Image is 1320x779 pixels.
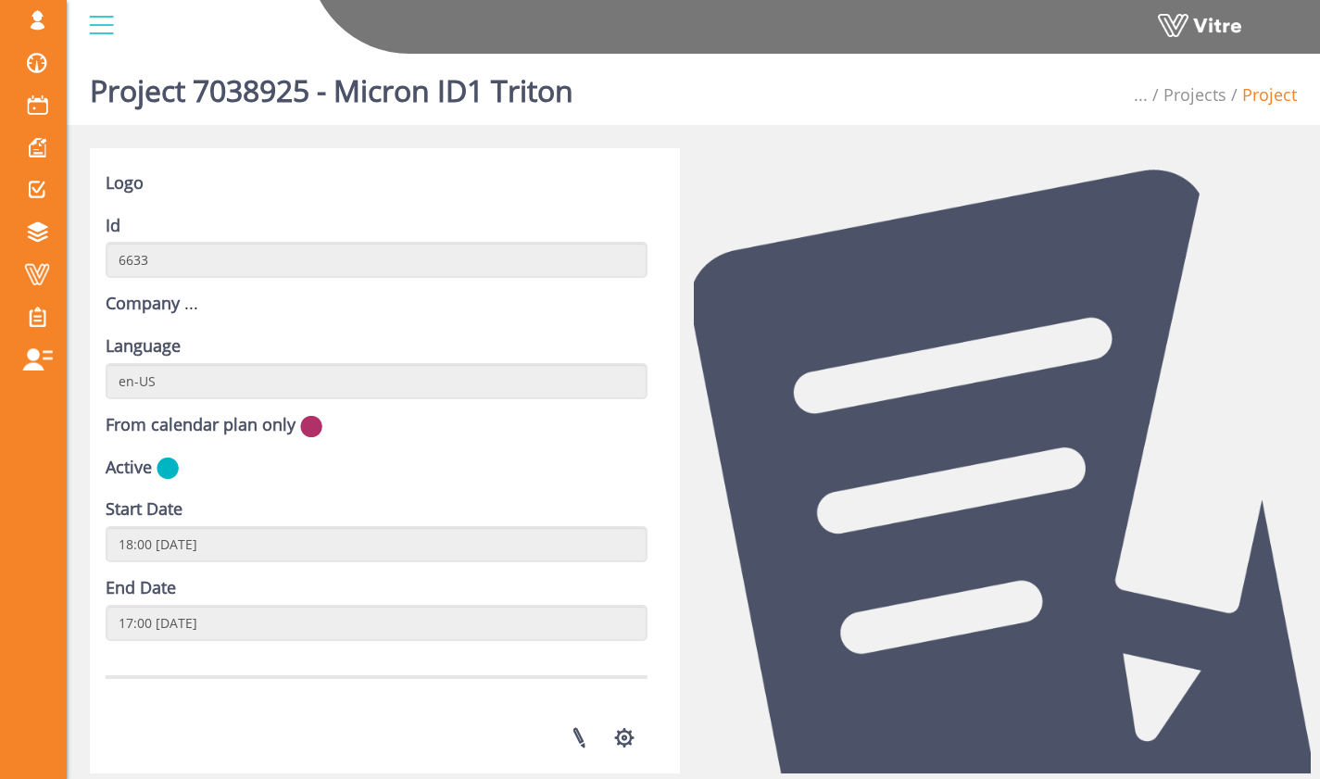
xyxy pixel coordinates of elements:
[1226,83,1297,107] li: Project
[106,292,180,316] label: Company
[106,456,152,480] label: Active
[106,334,181,358] label: Language
[106,576,176,600] label: End Date
[106,413,295,437] label: From calendar plan only
[106,214,120,238] label: Id
[300,415,322,438] img: no
[106,497,182,521] label: Start Date
[90,46,573,125] h1: Project 7038925 - Micron ID1 Triton
[157,457,179,480] img: yes
[1163,83,1226,106] a: Projects
[1134,83,1148,106] span: ...
[184,292,198,314] span: ...
[106,171,144,195] label: Logo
